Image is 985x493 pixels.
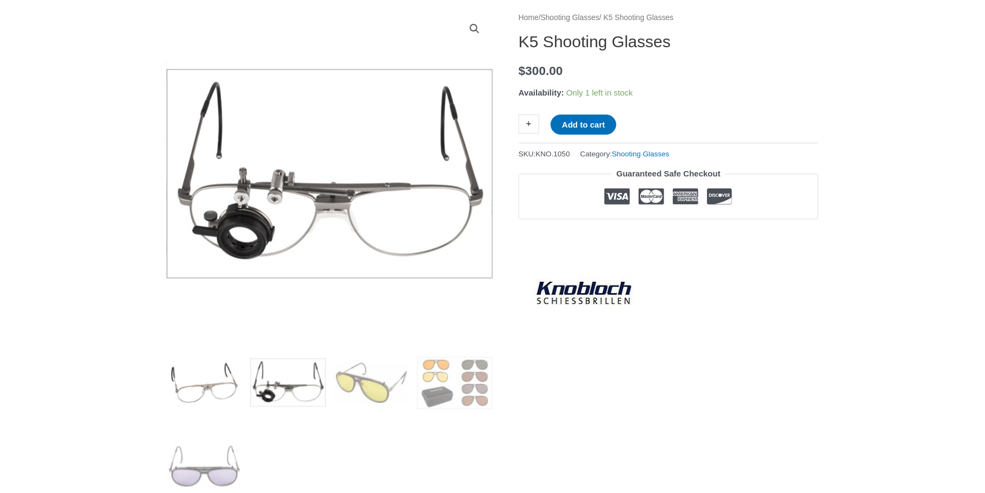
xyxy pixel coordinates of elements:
[566,88,633,97] span: Only 1 left in stock
[519,64,563,78] bdi: 300.00
[612,150,670,158] a: Shooting Glasses
[465,19,484,39] a: View full-screen image gallery
[580,147,669,161] span: Category:
[417,345,493,420] img: K5 Shooting Glasses - Image 4
[167,345,242,420] img: K5 Shooting Glasses
[519,32,818,52] h1: K5 Shooting Glasses
[250,345,326,420] img: K5 Shooting Glasses - Image 2
[519,115,539,134] a: +
[541,14,599,22] a: Shooting Glasses
[519,14,539,22] a: Home
[519,147,570,161] span: SKU:
[612,166,725,181] legend: Guaranteed Safe Checkout
[519,64,526,78] span: $
[536,150,570,158] span: KNO.1050
[519,11,818,25] nav: Breadcrumb
[519,227,818,241] iframe: Customer reviews powered by Trustpilot
[334,345,409,420] img: K5 Shooting Glasses - Image 3
[551,115,616,135] button: Add to cart
[519,249,649,336] a: Knobloch
[519,88,564,97] span: Availability:
[167,11,493,337] img: K5 Shooting Glasses - Image 2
